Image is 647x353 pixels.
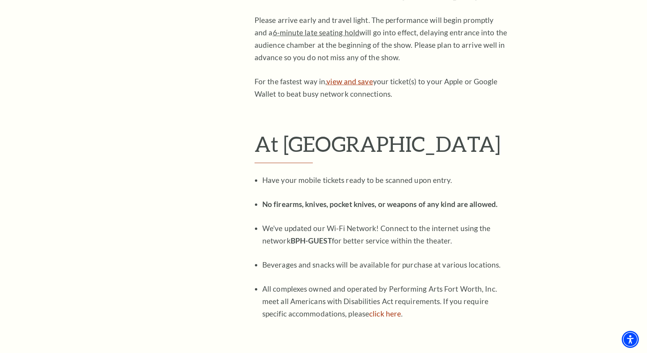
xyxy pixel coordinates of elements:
[255,131,519,163] h2: At [GEOGRAPHIC_DATA]
[369,309,401,318] a: If you require specific accommodations, please click here - open in a new tab
[255,75,507,100] p: For the fastest way in, your ticket(s) to your Apple or Google Wallet to beat busy network connec...
[262,259,507,271] li: Beverages and snacks will be available for purchase at various locations.
[262,174,507,186] li: Have your mobile tickets ready to be scanned upon entry.
[291,236,332,245] strong: BPH-GUEST
[622,331,639,348] div: Accessibility Menu
[262,283,507,320] li: All complexes owned and operated by Performing Arts Fort Worth, Inc. meet all Americans with Disa...
[262,200,497,209] strong: No firearms, knives, pocket knives, or weapons of any kind are allowed.
[326,77,373,86] a: view and save - open in a new tab
[273,28,360,37] span: 6-minute late seating hold
[262,222,507,247] li: We've updated our Wi-Fi Network! Connect to the internet using the network for better service wit...
[255,14,507,64] p: Please arrive early and travel light. The performance will begin promptly and a will go into effe...
[326,77,373,86] span: view and save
